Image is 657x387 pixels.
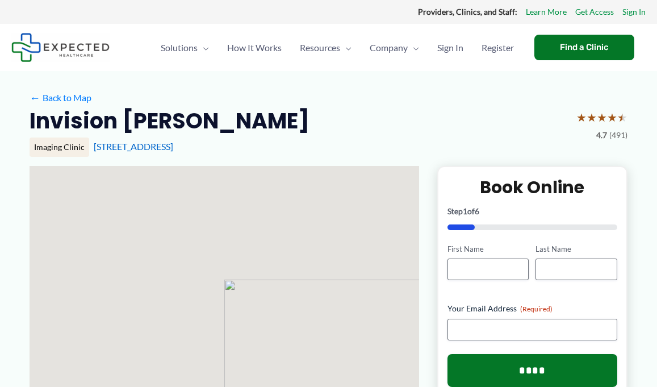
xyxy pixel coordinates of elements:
span: ← [30,92,40,103]
span: Sign In [437,28,463,68]
span: ★ [617,107,627,128]
span: 4.7 [596,128,607,143]
span: ★ [576,107,587,128]
a: ResourcesMenu Toggle [291,28,361,68]
a: [STREET_ADDRESS] [94,141,173,152]
span: ★ [607,107,617,128]
span: Solutions [161,28,198,68]
h2: Invision [PERSON_NAME] [30,107,309,135]
img: Expected Healthcare Logo - side, dark font, small [11,33,110,62]
a: SolutionsMenu Toggle [152,28,218,68]
span: ★ [587,107,597,128]
h2: Book Online [447,176,617,198]
span: Menu Toggle [198,28,209,68]
span: How It Works [227,28,282,68]
a: CompanyMenu Toggle [361,28,428,68]
span: Menu Toggle [408,28,419,68]
span: Register [482,28,514,68]
span: 1 [463,206,467,216]
span: Menu Toggle [340,28,351,68]
label: Last Name [535,244,617,255]
span: (Required) [520,305,553,313]
span: Company [370,28,408,68]
label: Your Email Address [447,303,617,314]
a: Sign In [622,5,646,19]
a: Sign In [428,28,472,68]
span: Resources [300,28,340,68]
div: Imaging Clinic [30,138,89,157]
p: Step of [447,207,617,215]
label: First Name [447,244,529,255]
a: Find a Clinic [534,35,634,60]
nav: Primary Site Navigation [152,28,523,68]
a: Register [472,28,523,68]
span: 6 [475,206,479,216]
a: ←Back to Map [30,89,91,106]
span: ★ [597,107,607,128]
a: Learn More [526,5,567,19]
span: (491) [609,128,627,143]
strong: Providers, Clinics, and Staff: [418,7,517,16]
a: How It Works [218,28,291,68]
a: Get Access [575,5,614,19]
